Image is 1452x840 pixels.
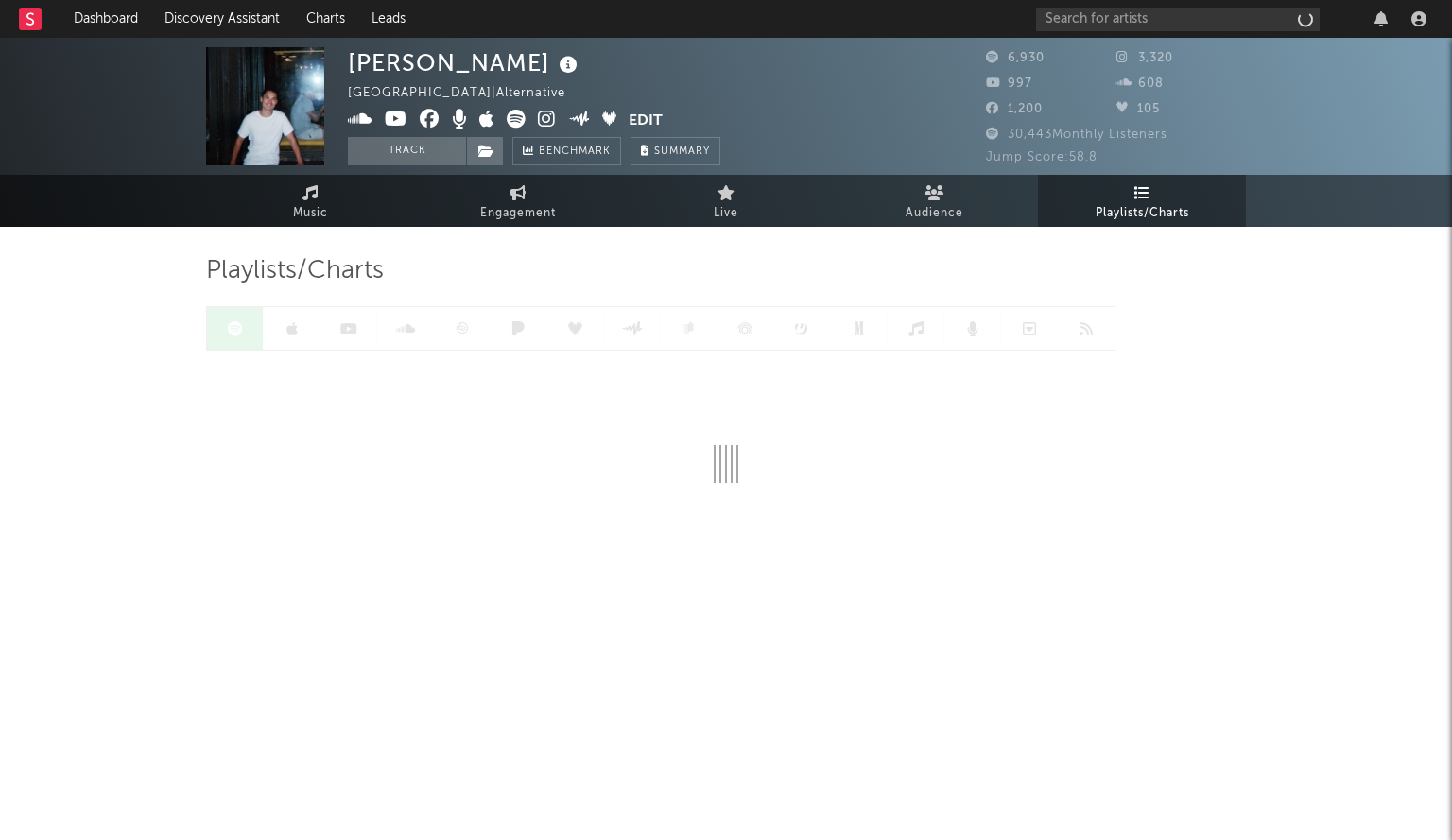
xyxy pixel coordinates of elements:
[654,146,710,157] span: Summary
[986,52,1045,64] span: 6,930
[631,137,720,165] button: Summary
[1036,8,1320,31] input: Search for artists
[629,110,663,133] button: Edit
[1038,175,1246,227] a: Playlists/Charts
[480,202,556,225] span: Engagement
[293,202,328,225] span: Music
[1096,202,1189,225] span: Playlists/Charts
[986,103,1043,115] span: 1,200
[714,202,738,225] span: Live
[348,137,466,165] button: Track
[1116,103,1160,115] span: 105
[206,260,384,283] span: Playlists/Charts
[1116,52,1173,64] span: 3,320
[986,129,1167,141] span: 30,443 Monthly Listeners
[622,175,830,227] a: Live
[348,47,582,78] div: [PERSON_NAME]
[906,202,963,225] span: Audience
[1116,77,1164,90] span: 608
[986,151,1098,163] span: Jump Score: 58.8
[348,82,587,105] div: [GEOGRAPHIC_DATA] | Alternative
[206,175,414,227] a: Music
[986,77,1032,90] span: 997
[414,175,622,227] a: Engagement
[539,141,611,163] span: Benchmark
[512,137,621,165] a: Benchmark
[830,175,1038,227] a: Audience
